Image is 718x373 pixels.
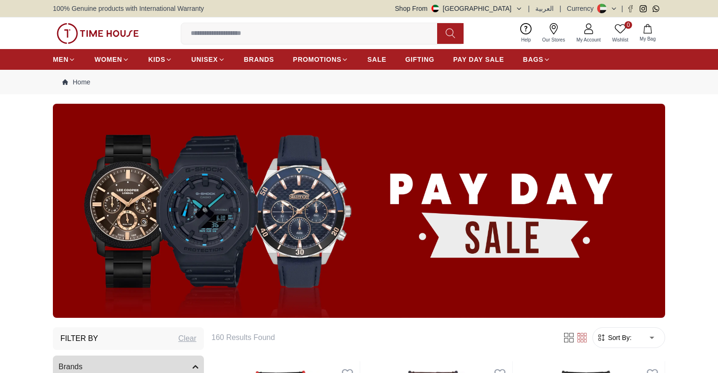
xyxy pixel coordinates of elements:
[523,55,543,64] span: BAGS
[53,70,665,94] nav: Breadcrumb
[567,4,598,13] div: Currency
[625,21,632,29] span: 0
[293,51,349,68] a: PROMOTIONS
[60,333,98,344] h3: Filter By
[608,36,632,43] span: Wishlist
[405,55,434,64] span: GIFTING
[515,21,537,45] a: Help
[535,4,554,13] button: العربية
[367,51,386,68] a: SALE
[517,36,535,43] span: Help
[627,5,634,12] a: Facebook
[606,333,632,342] span: Sort By:
[191,51,225,68] a: UNISEX
[453,55,504,64] span: PAY DAY SALE
[244,51,274,68] a: BRANDS
[367,55,386,64] span: SALE
[431,5,439,12] img: United Arab Emirates
[652,5,659,12] a: Whatsapp
[539,36,569,43] span: Our Stores
[211,332,551,343] h6: 160 Results Found
[573,36,605,43] span: My Account
[634,22,661,44] button: My Bag
[405,51,434,68] a: GIFTING
[191,55,218,64] span: UNISEX
[453,51,504,68] a: PAY DAY SALE
[53,51,76,68] a: MEN
[523,51,550,68] a: BAGS
[148,51,172,68] a: KIDS
[59,361,83,373] span: Brands
[607,21,634,45] a: 0Wishlist
[621,4,623,13] span: |
[559,4,561,13] span: |
[528,4,530,13] span: |
[244,55,274,64] span: BRANDS
[53,55,68,64] span: MEN
[53,4,204,13] span: 100% Genuine products with International Warranty
[53,104,665,318] img: ...
[94,51,129,68] a: WOMEN
[636,35,659,42] span: My Bag
[57,23,139,44] img: ...
[62,77,90,87] a: Home
[537,21,571,45] a: Our Stores
[293,55,342,64] span: PROMOTIONS
[148,55,165,64] span: KIDS
[178,333,196,344] div: Clear
[640,5,647,12] a: Instagram
[395,4,523,13] button: Shop From[GEOGRAPHIC_DATA]
[597,333,632,342] button: Sort By:
[94,55,122,64] span: WOMEN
